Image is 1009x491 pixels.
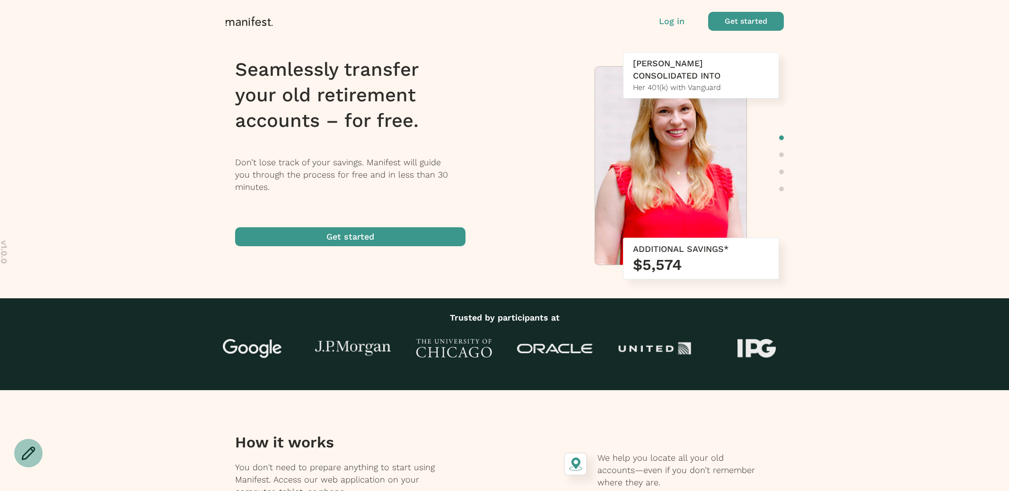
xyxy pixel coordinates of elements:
img: Meredith [595,67,746,269]
img: University of Chicago [416,339,492,358]
div: [PERSON_NAME] CONSOLIDATED INTO [633,57,769,82]
button: Get started [708,12,784,31]
img: J.P Morgan [315,341,391,357]
img: Google [214,339,290,358]
img: Oracle [517,344,593,354]
button: Log in [659,15,684,27]
p: Don’t lose track of your savings. Manifest will guide you through the process for free and in les... [235,156,478,193]
div: ADDITIONAL SAVINGS* [633,243,769,255]
button: Get started [235,227,465,246]
div: Her 401(k) with Vanguard [633,82,769,93]
h3: How it works [235,433,447,452]
h3: $5,574 [633,255,769,274]
h1: Seamlessly transfer your old retirement accounts – for free. [235,57,478,134]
